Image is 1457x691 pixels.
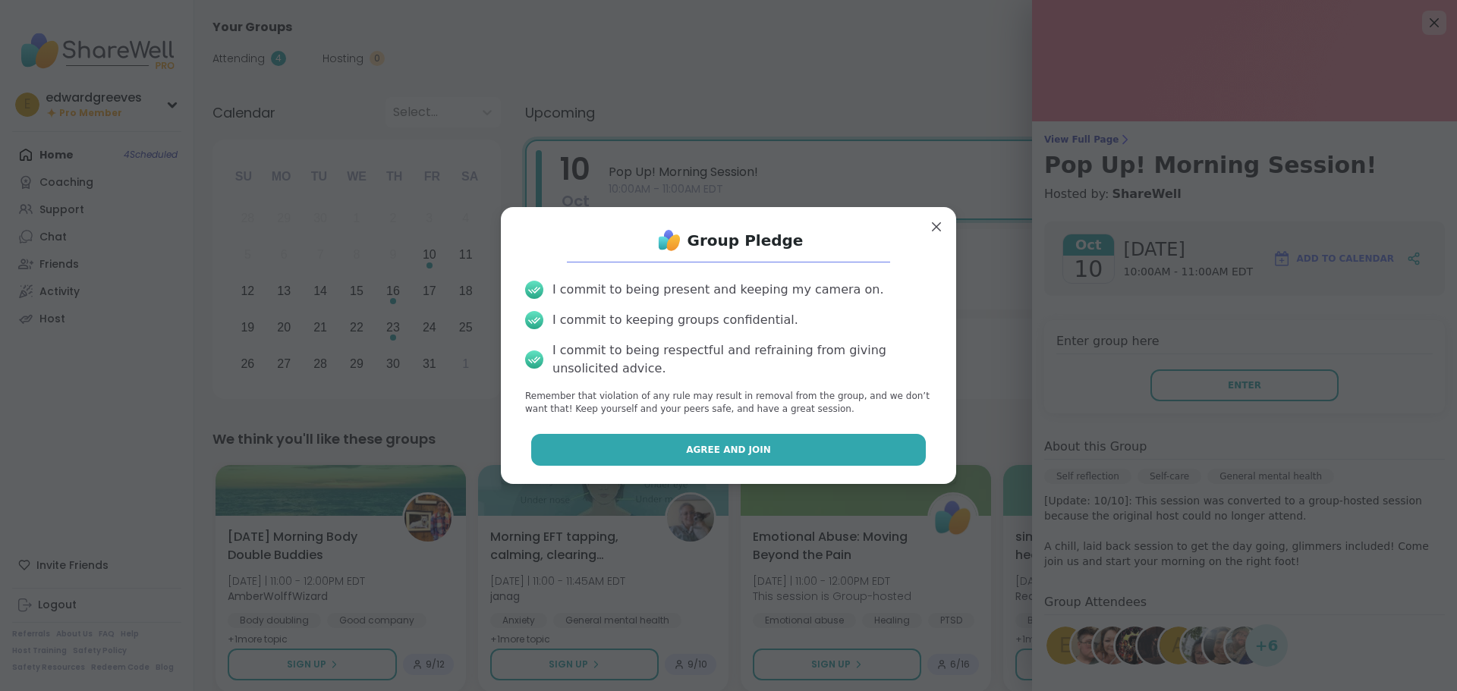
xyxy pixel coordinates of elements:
[552,341,932,378] div: I commit to being respectful and refraining from giving unsolicited advice.
[552,281,883,299] div: I commit to being present and keeping my camera on.
[531,434,927,466] button: Agree and Join
[654,225,684,256] img: ShareWell Logo
[686,443,771,457] span: Agree and Join
[525,390,932,416] p: Remember that violation of any rule may result in removal from the group, and we don’t want that!...
[688,230,804,251] h1: Group Pledge
[552,311,798,329] div: I commit to keeping groups confidential.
